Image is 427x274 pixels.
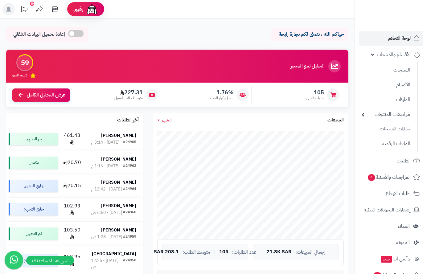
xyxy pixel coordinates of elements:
span: 227.31 [114,89,143,96]
div: تم التجهيز [9,227,58,240]
span: المراجعات والأسئلة [367,173,411,182]
a: طلبات الإرجاع [359,186,423,201]
div: [DATE] - 12:42 م [91,186,122,192]
a: وآتس آبجديد [359,252,423,266]
span: 105 [219,249,228,255]
h3: المبيعات [327,117,344,123]
div: [DATE] - 1:28 ص [91,234,122,240]
strong: [PERSON_NAME] [101,227,136,233]
a: المدونة [359,235,423,250]
a: الماركات [359,93,413,106]
span: طلبات الشهر [306,96,324,101]
span: متوسط الطلب: [183,250,210,255]
span: | [214,250,216,254]
strong: [PERSON_NAME] [101,156,136,162]
td: 70.15 [60,174,84,197]
div: #24958 [123,258,136,270]
div: جاري التجهيز [9,203,58,215]
div: #24960 [123,210,136,216]
div: مكتمل [9,157,58,169]
div: جاري التجهيز [9,180,58,192]
td: 461.43 [60,127,84,151]
a: الشهر [157,117,172,124]
span: الشهر [162,116,172,124]
div: #24962 [123,163,136,169]
a: لوحة التحكم [359,31,423,46]
span: المدونة [396,238,410,247]
span: تقييم النمو [12,73,27,78]
a: تحديثات المنصة [16,3,32,17]
span: جديد [381,256,392,263]
span: لوحة التحكم [388,34,411,43]
span: 1.76% [210,89,233,96]
span: رفيق [73,6,83,13]
span: عرض التحليل الكامل [27,92,65,99]
img: ai-face.png [86,3,98,15]
a: مواصفات المنتجات [359,108,413,121]
a: عرض التحليل الكامل [12,88,70,102]
a: العملاء [359,219,423,234]
span: عدد الطلبات: [232,250,257,255]
span: الأقسام والمنتجات [377,50,411,59]
p: حياكم الله ، نتمنى لكم تجارة رابحة [276,31,344,38]
span: متوسط طلب العميل [114,96,143,101]
div: جاري التجهيز [9,254,58,267]
td: 103.50 [60,222,84,246]
span: 105 [306,89,324,96]
td: 20.70 [60,151,84,174]
span: 21.8K SAR [266,249,292,255]
strong: [PERSON_NAME] [101,202,136,209]
span: 208.1 SAR [154,249,179,255]
h3: تحليل نمو المتجر [291,63,323,69]
div: تم التجهيز [9,133,58,145]
div: [DATE] - 6:50 ص [91,210,122,216]
a: الطلبات [359,153,423,168]
span: وآتس آب [380,255,410,263]
a: المراجعات والأسئلة4 [359,170,423,185]
span: إجمالي المبيعات: [295,250,326,255]
a: إشعارات التحويلات البنكية [359,202,423,217]
div: #24959 [123,234,136,240]
div: [DATE] - 3:14 م [91,139,119,145]
div: #24961 [123,186,136,192]
span: العملاء [398,222,410,231]
strong: [GEOGRAPHIC_DATA] [92,251,136,257]
a: خيارات المنتجات [359,122,413,136]
span: الطلبات [396,157,411,165]
strong: [PERSON_NAME] [101,132,136,139]
span: طلبات الإرجاع [386,189,411,198]
div: [DATE] - 1:16 م [91,163,119,169]
strong: [PERSON_NAME] [101,179,136,186]
span: إعادة تحميل البيانات التلقائي [13,31,65,38]
div: #24965 [123,139,136,145]
span: إشعارات التحويلات البنكية [364,206,411,214]
span: معدل تكرار الشراء [210,96,233,101]
a: المنتجات [359,63,413,77]
h3: آخر الطلبات [117,117,139,123]
div: 10 [30,2,34,6]
td: 102.93 [60,198,84,222]
img: logo-2.png [385,5,421,18]
span: 4 [368,174,375,181]
a: الملفات الرقمية [359,137,413,150]
a: الأقسام [359,78,413,92]
div: [DATE] - 12:25 ص [91,258,123,270]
